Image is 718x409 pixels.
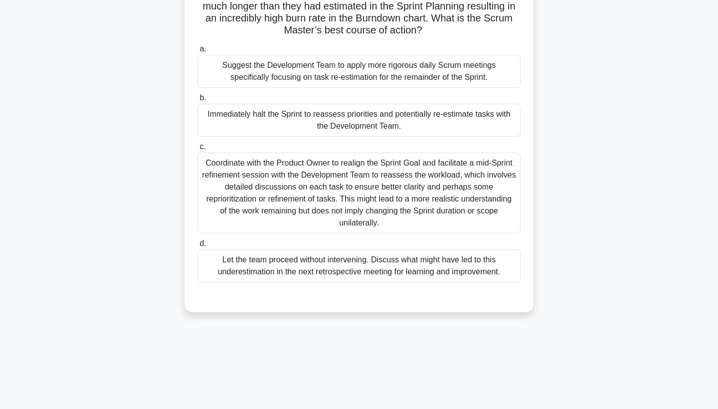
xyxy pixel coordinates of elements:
[197,249,521,282] div: Let the team proceed without intervening. Discuss what might have led to this underestimation in ...
[197,153,521,233] div: Coordinate with the Product Owner to realign the Sprint Goal and facilitate a mid-Sprint refineme...
[199,44,206,53] span: a.
[197,104,521,137] div: Immediately halt the Sprint to reassess priorities and potentially re-estimate tasks with the Dev...
[199,142,205,151] span: c.
[199,93,206,102] span: b.
[197,55,521,88] div: Suggest the Development Team to apply more rigorous daily Scrum meetings specifically focusing on...
[199,239,206,247] span: d.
